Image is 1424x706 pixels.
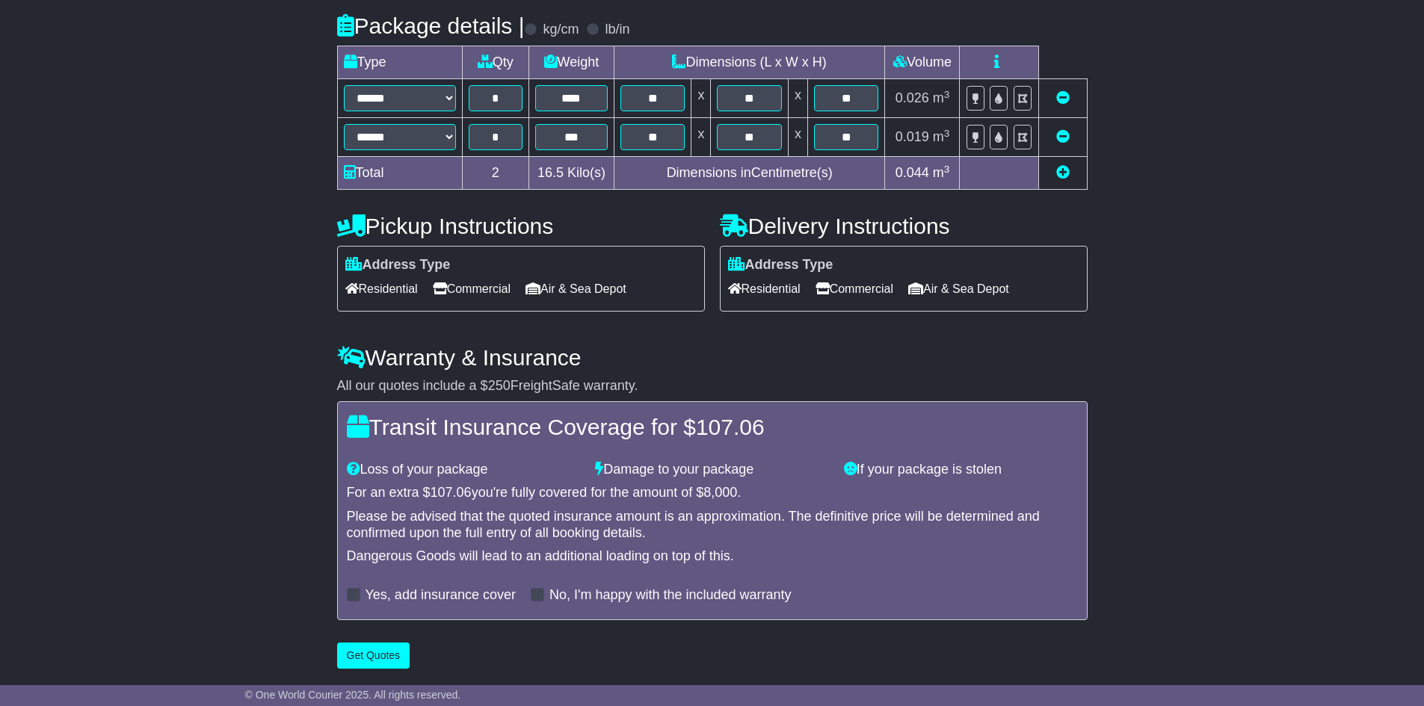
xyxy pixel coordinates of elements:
td: x [788,118,807,157]
span: m [933,165,950,180]
label: Yes, add insurance cover [366,587,516,604]
span: © One World Courier 2025. All rights reserved. [245,689,461,701]
span: Commercial [816,277,893,300]
td: Dimensions (L x W x H) [614,46,885,79]
div: Damage to your package [588,462,836,478]
div: Loss of your package [339,462,588,478]
div: All our quotes include a $ FreightSafe warranty. [337,378,1088,394]
td: Kilo(s) [528,157,614,190]
h4: Warranty & Insurance [337,345,1088,370]
td: Qty [462,46,528,79]
h4: Pickup Instructions [337,214,705,238]
span: Commercial [433,277,511,300]
h4: Delivery Instructions [720,214,1088,238]
td: x [691,118,711,157]
td: x [691,79,711,118]
sup: 3 [944,128,950,139]
label: No, I'm happy with the included warranty [549,587,792,604]
label: kg/cm [543,22,579,38]
td: x [788,79,807,118]
div: Dangerous Goods will lead to an additional loading on top of this. [347,548,1078,565]
span: 0.019 [896,129,929,144]
label: Address Type [728,257,833,273]
span: 8,000 [703,485,737,500]
a: Remove this item [1056,129,1070,144]
span: Residential [345,277,418,300]
div: If your package is stolen [836,462,1085,478]
span: m [933,129,950,144]
td: Weight [528,46,614,79]
a: Remove this item [1056,90,1070,105]
span: 107.06 [696,415,765,439]
span: 0.044 [896,165,929,180]
sup: 3 [944,164,950,175]
a: Add new item [1056,165,1070,180]
span: 107.06 [431,485,472,500]
td: Dimensions in Centimetre(s) [614,157,885,190]
span: 0.026 [896,90,929,105]
h4: Transit Insurance Coverage for $ [347,415,1078,439]
span: 16.5 [537,165,564,180]
div: For an extra $ you're fully covered for the amount of $ . [347,485,1078,501]
div: Please be advised that the quoted insurance amount is an approximation. The definitive price will... [347,509,1078,541]
td: 2 [462,157,528,190]
td: Volume [885,46,960,79]
span: m [933,90,950,105]
td: Total [337,157,462,190]
span: 250 [488,378,511,393]
button: Get Quotes [337,642,410,669]
label: lb/in [605,22,629,38]
span: Air & Sea Depot [908,277,1009,300]
span: Residential [728,277,801,300]
span: Air & Sea Depot [525,277,626,300]
label: Address Type [345,257,451,273]
td: Type [337,46,462,79]
h4: Package details | [337,13,525,38]
sup: 3 [944,89,950,100]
